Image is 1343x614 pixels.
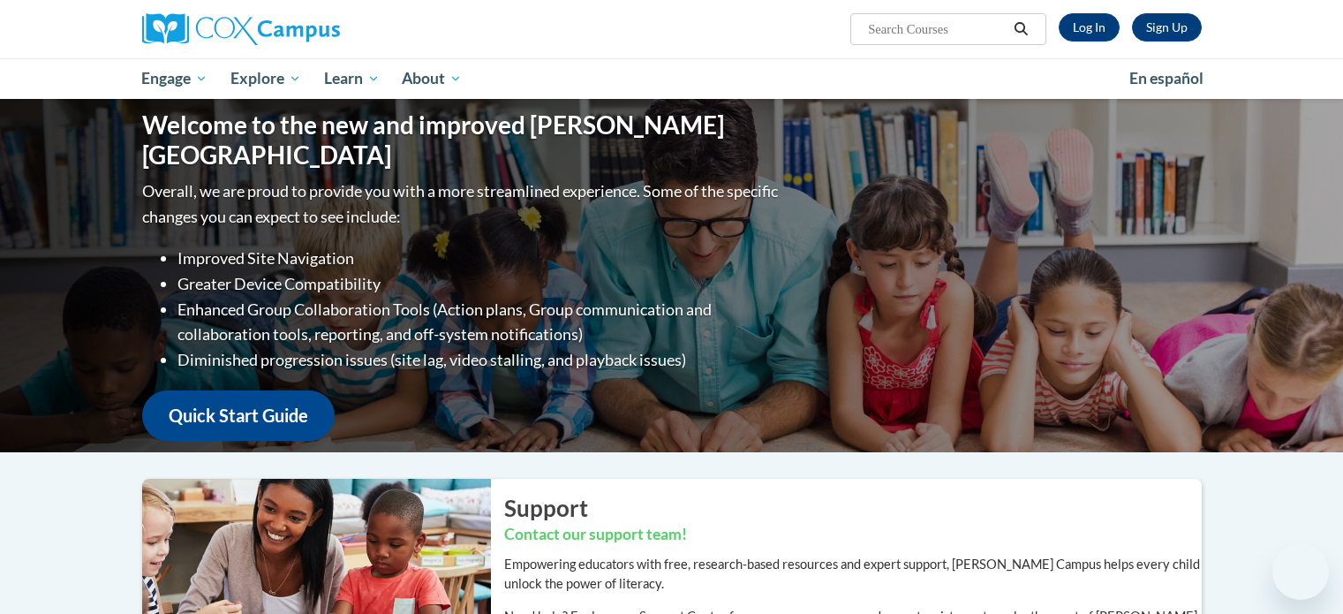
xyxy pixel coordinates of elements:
[177,271,782,297] li: Greater Device Compatibility
[402,68,462,89] span: About
[504,555,1202,594] p: Empowering educators with free, research-based resources and expert support, [PERSON_NAME] Campus...
[1129,69,1203,87] span: En español
[866,19,1007,40] input: Search Courses
[142,13,478,45] a: Cox Campus
[177,246,782,271] li: Improved Site Navigation
[504,524,1202,546] h3: Contact our support team!
[1118,60,1215,97] a: En español
[142,13,340,45] img: Cox Campus
[230,68,301,89] span: Explore
[142,390,335,441] a: Quick Start Guide
[131,58,220,99] a: Engage
[1132,13,1202,42] a: Register
[142,110,782,170] h1: Welcome to the new and improved [PERSON_NAME][GEOGRAPHIC_DATA]
[504,492,1202,524] h2: Support
[141,68,207,89] span: Engage
[142,178,782,230] p: Overall, we are proud to provide you with a more streamlined experience. Some of the specific cha...
[1272,543,1329,600] iframe: Button to launch messaging window
[116,58,1228,99] div: Main menu
[177,297,782,348] li: Enhanced Group Collaboration Tools (Action plans, Group communication and collaboration tools, re...
[219,58,313,99] a: Explore
[313,58,391,99] a: Learn
[390,58,473,99] a: About
[177,347,782,373] li: Diminished progression issues (site lag, video stalling, and playback issues)
[1059,13,1120,42] a: Log In
[1007,19,1034,40] button: Search
[324,68,380,89] span: Learn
